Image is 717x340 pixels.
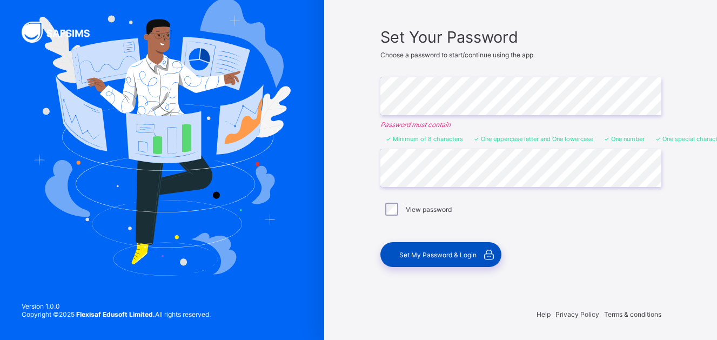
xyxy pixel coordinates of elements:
[537,310,551,318] span: Help
[22,310,211,318] span: Copyright © 2025 All rights reserved.
[22,302,211,310] span: Version 1.0.0
[380,51,533,59] span: Choose a password to start/continue using the app
[555,310,599,318] span: Privacy Policy
[474,135,593,143] li: One uppercase letter and One lowercase
[386,135,463,143] li: Minimum of 8 characters
[22,22,103,43] img: SAFSIMS Logo
[380,121,661,129] em: Password must contain
[76,310,155,318] strong: Flexisaf Edusoft Limited.
[399,251,477,259] span: Set My Password & Login
[380,28,661,46] span: Set Your Password
[604,310,661,318] span: Terms & conditions
[604,135,645,143] li: One number
[406,205,452,214] label: View password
